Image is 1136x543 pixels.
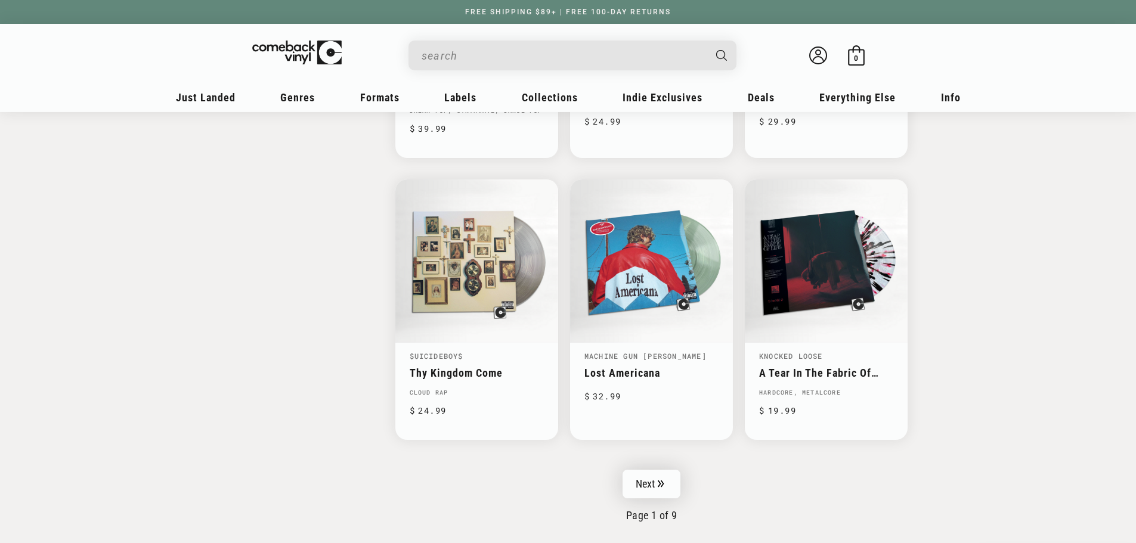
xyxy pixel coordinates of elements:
[360,91,400,104] span: Formats
[444,91,476,104] span: Labels
[854,54,858,63] span: 0
[410,367,544,379] a: Thy Kingdom Come
[584,351,707,361] a: Machine Gun [PERSON_NAME]
[522,91,578,104] span: Collections
[623,91,702,104] span: Indie Exclusives
[623,470,681,498] a: Next
[941,91,961,104] span: Info
[395,509,908,522] p: Page 1 of 9
[584,367,719,379] a: Lost Americana
[395,470,908,522] nav: Pagination
[422,44,704,68] input: When autocomplete results are available use up and down arrows to review and enter to select
[705,41,738,70] button: Search
[176,91,236,104] span: Just Landed
[748,91,775,104] span: Deals
[408,41,736,70] div: Search
[410,351,463,361] a: $uicideboy$
[759,367,893,379] a: A Tear In The Fabric Of Life
[453,8,683,16] a: FREE SHIPPING $89+ | FREE 100-DAY RETURNS
[280,91,315,104] span: Genres
[819,91,896,104] span: Everything Else
[759,351,823,361] a: Knocked Loose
